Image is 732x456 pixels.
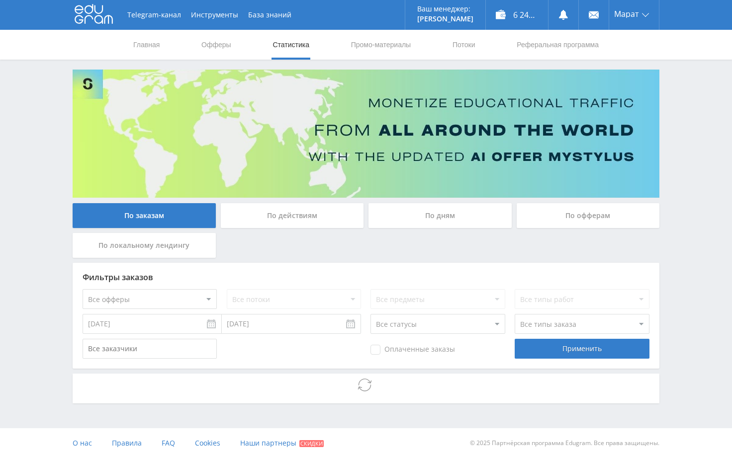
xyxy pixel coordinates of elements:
[299,440,324,447] span: Скидки
[73,70,659,198] img: Banner
[452,30,476,60] a: Потоки
[221,203,364,228] div: По действиям
[417,15,473,23] p: [PERSON_NAME]
[614,10,639,18] span: Марат
[368,203,512,228] div: По дням
[517,203,660,228] div: По офферам
[240,438,296,448] span: Наши партнеры
[515,339,649,359] div: Применить
[73,233,216,258] div: По локальному лендингу
[162,438,175,448] span: FAQ
[112,438,142,448] span: Правила
[73,203,216,228] div: По заказам
[200,30,232,60] a: Офферы
[132,30,161,60] a: Главная
[195,438,220,448] span: Cookies
[516,30,600,60] a: Реферальная программа
[83,273,649,282] div: Фильтры заказов
[272,30,310,60] a: Статистика
[73,438,92,448] span: О нас
[83,339,217,359] input: Все заказчики
[417,5,473,13] p: Ваш менеджер:
[370,345,455,355] span: Оплаченные заказы
[350,30,412,60] a: Промо-материалы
